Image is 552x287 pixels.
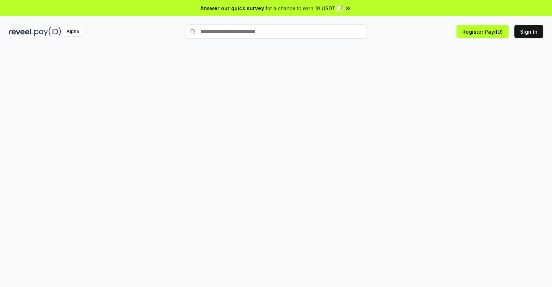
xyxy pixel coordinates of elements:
[457,25,509,38] button: Register Pay(ID)
[514,25,543,38] button: Sign In
[34,27,61,36] img: pay_id
[266,4,343,12] span: for a chance to earn 10 USDT 📝
[9,27,33,36] img: reveel_dark
[63,27,83,36] div: Alpha
[200,4,264,12] span: Answer our quick survey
